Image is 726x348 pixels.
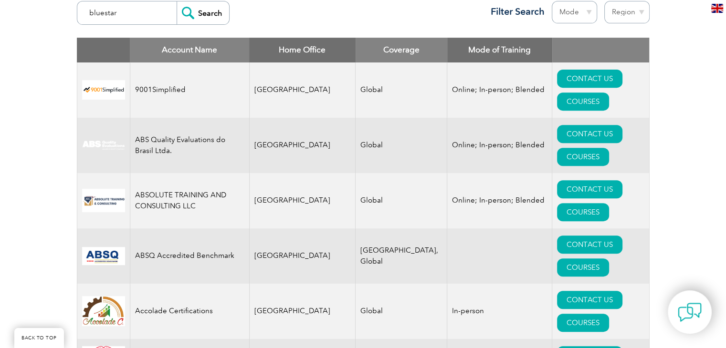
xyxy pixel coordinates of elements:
td: Global [356,173,447,228]
td: In-person [447,284,552,339]
img: en [711,4,723,13]
a: COURSES [557,314,609,332]
img: 1a94dd1a-69dd-eb11-bacb-002248159486-logo.jpg [82,296,125,326]
th: Coverage: activate to sort column ascending [356,38,447,62]
td: ABSQ Accredited Benchmark [130,228,249,284]
td: 9001Simplified [130,62,249,118]
td: Online; In-person; Blended [447,62,552,118]
td: Global [356,62,447,118]
td: [GEOGRAPHIC_DATA] [249,228,356,284]
img: contact-chat.png [678,300,702,324]
a: COURSES [557,203,609,221]
td: ABSOLUTE TRAINING AND CONSULTING LLC [130,173,249,228]
td: [GEOGRAPHIC_DATA] [249,118,356,173]
img: c92924ac-d9bc-ea11-a814-000d3a79823d-logo.jpg [82,140,125,151]
img: 37c9c059-616f-eb11-a812-002248153038-logo.png [82,80,125,100]
a: COURSES [557,148,609,166]
td: Global [356,284,447,339]
td: ABS Quality Evaluations do Brasil Ltda. [130,118,249,173]
th: Mode of Training: activate to sort column ascending [447,38,552,62]
td: Online; In-person; Blended [447,118,552,173]
td: [GEOGRAPHIC_DATA] [249,173,356,228]
td: Online; In-person; Blended [447,173,552,228]
a: CONTACT US [557,235,622,254]
th: Home Office: activate to sort column ascending [249,38,356,62]
a: CONTACT US [557,180,622,198]
a: COURSES [557,92,609,111]
a: CONTACT US [557,291,622,309]
td: Accolade Certifications [130,284,249,339]
td: [GEOGRAPHIC_DATA], Global [356,228,447,284]
th: : activate to sort column ascending [552,38,649,62]
td: Global [356,118,447,173]
h3: Filter Search [485,6,545,18]
input: Search [177,1,229,24]
td: [GEOGRAPHIC_DATA] [249,62,356,118]
a: CONTACT US [557,70,622,88]
img: cc24547b-a6e0-e911-a812-000d3a795b83-logo.png [82,247,125,265]
a: COURSES [557,258,609,276]
th: Account Name: activate to sort column descending [130,38,249,62]
a: BACK TO TOP [14,328,64,348]
img: 16e092f6-eadd-ed11-a7c6-00224814fd52-logo.png [82,189,125,212]
td: [GEOGRAPHIC_DATA] [249,284,356,339]
a: CONTACT US [557,125,622,143]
